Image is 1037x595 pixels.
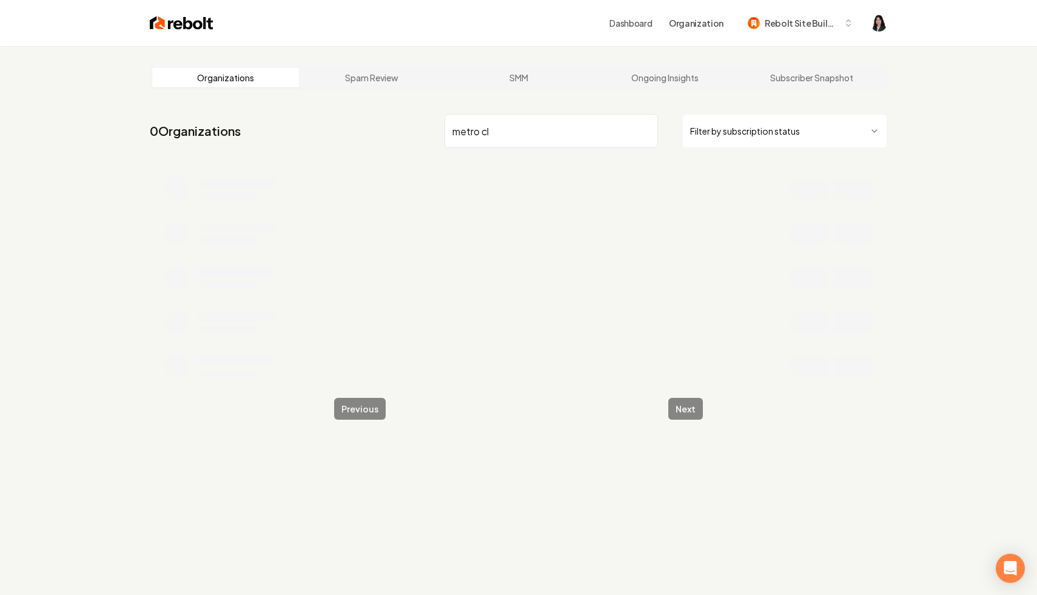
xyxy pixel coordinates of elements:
[445,68,592,87] a: SMM
[870,15,887,32] button: Open user button
[748,17,760,29] img: Rebolt Site Builder
[152,68,299,87] a: Organizations
[609,17,652,29] a: Dashboard
[150,123,241,140] a: 0Organizations
[996,554,1025,583] div: Open Intercom Messenger
[738,68,885,87] a: Subscriber Snapshot
[870,15,887,32] img: Haley Paramoure
[592,68,739,87] a: Ongoing Insights
[662,12,731,34] button: Organization
[150,15,213,32] img: Rebolt Logo
[445,114,658,148] input: Search by name or ID
[299,68,446,87] a: Spam Review
[765,17,839,30] span: Rebolt Site Builder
